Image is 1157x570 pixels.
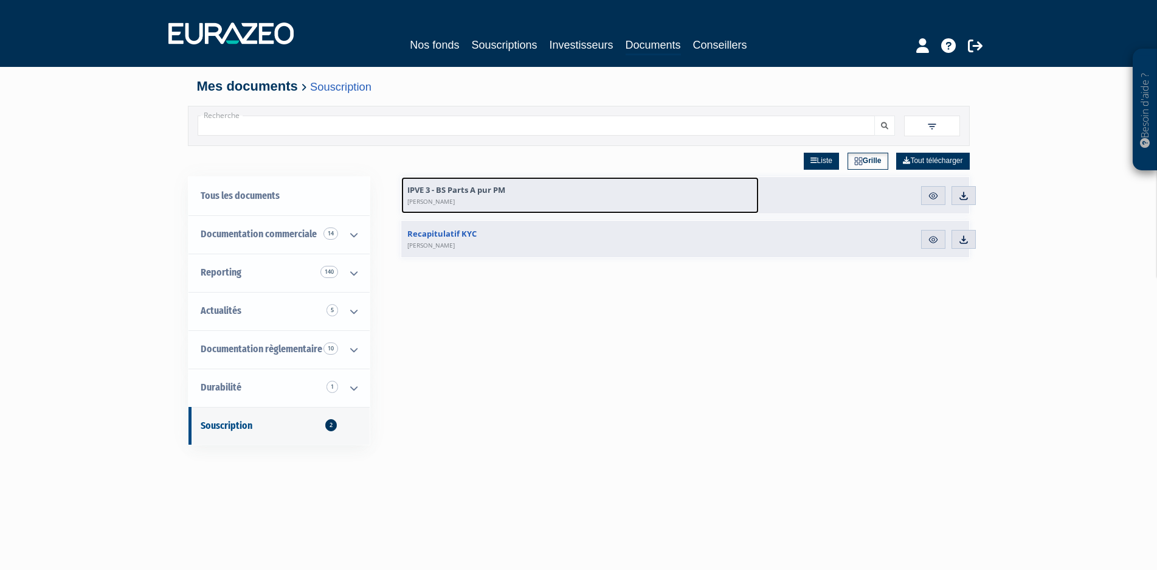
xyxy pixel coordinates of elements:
[326,381,338,393] span: 1
[471,36,537,54] a: Souscriptions
[188,215,370,254] a: Documentation commerciale 14
[401,177,759,214] a: IPVE 3 - BS Parts A pur PM[PERSON_NAME]
[626,36,681,55] a: Documents
[1138,55,1152,165] p: Besoin d'aide ?
[188,292,370,330] a: Actualités 5
[927,121,938,132] img: filter.svg
[198,116,875,136] input: Recherche
[958,234,969,245] img: download.svg
[848,153,888,170] a: Grille
[201,228,317,240] span: Documentation commerciale
[188,330,370,369] a: Documentation règlementaire 10
[201,266,241,278] span: Reporting
[323,228,338,240] span: 14
[201,343,322,355] span: Documentation règlementaire
[188,407,370,445] a: Souscription2
[323,342,338,355] span: 10
[854,157,863,165] img: grid.svg
[804,153,839,170] a: Liste
[201,305,241,316] span: Actualités
[201,420,252,431] span: Souscription
[928,190,939,201] img: eye.svg
[188,177,370,215] a: Tous les documents
[407,197,455,206] span: [PERSON_NAME]
[896,153,969,170] a: Tout télécharger
[197,79,961,94] h4: Mes documents
[310,80,371,93] a: Souscription
[401,221,759,257] a: Recapitulatif KYC[PERSON_NAME]
[958,190,969,201] img: download.svg
[188,369,370,407] a: Durabilité 1
[407,241,455,249] span: [PERSON_NAME]
[325,419,337,431] span: 2
[326,304,338,316] span: 5
[928,234,939,245] img: eye.svg
[168,23,294,44] img: 1732889491-logotype_eurazeo_blanc_rvb.png
[693,36,747,54] a: Conseillers
[407,184,505,206] span: IPVE 3 - BS Parts A pur PM
[201,381,241,393] span: Durabilité
[410,36,459,54] a: Nos fonds
[407,228,477,250] span: Recapitulatif KYC
[188,254,370,292] a: Reporting 140
[549,36,613,54] a: Investisseurs
[320,266,338,278] span: 140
